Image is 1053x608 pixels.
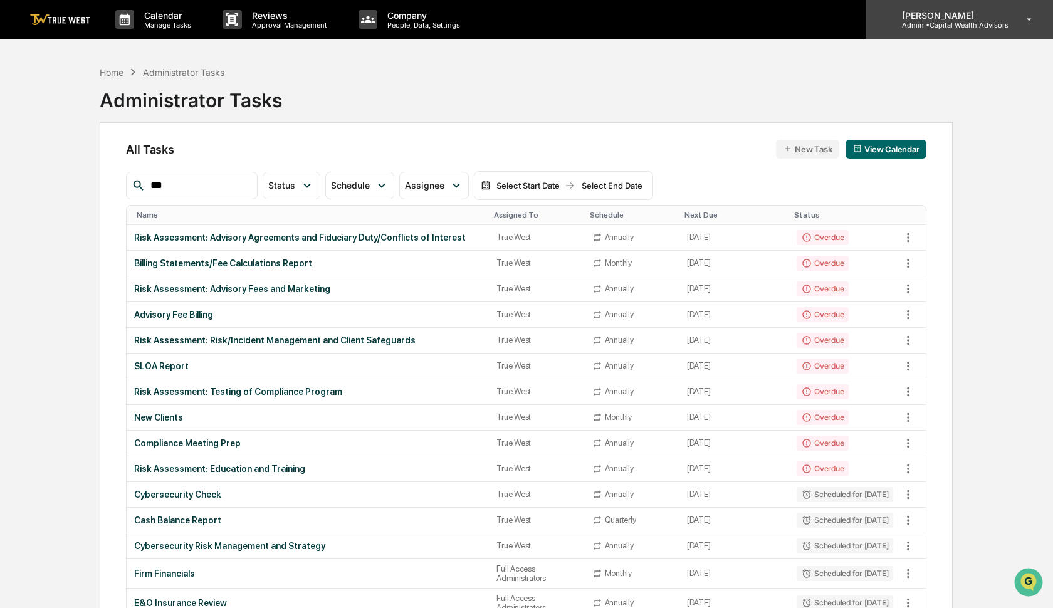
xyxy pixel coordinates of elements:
[137,211,484,219] div: Toggle SortBy
[605,515,636,525] div: Quarterly
[892,10,1008,21] p: [PERSON_NAME]
[853,144,862,153] img: calendar
[213,100,228,115] button: Start new chat
[679,456,789,482] td: [DATE]
[125,212,152,222] span: Pylon
[134,21,197,29] p: Manage Tasks
[103,158,155,170] span: Attestations
[605,335,634,345] div: Annually
[331,180,370,191] span: Schedule
[605,412,632,422] div: Monthly
[494,211,579,219] div: Toggle SortBy
[901,211,926,219] div: Toggle SortBy
[496,515,577,525] div: True West
[797,538,893,553] div: Scheduled for [DATE]
[605,598,634,607] div: Annually
[268,180,295,191] span: Status
[377,10,466,21] p: Company
[605,490,634,499] div: Annually
[1013,567,1047,600] iframe: Open customer support
[605,361,634,370] div: Annually
[134,412,481,422] div: New Clients
[496,412,577,422] div: True West
[797,256,849,271] div: Overdue
[13,26,228,46] p: How can we help?
[134,464,481,474] div: Risk Assessment: Education and Training
[242,21,333,29] p: Approval Management
[134,490,481,500] div: Cybersecurity Check
[797,566,893,581] div: Scheduled for [DATE]
[86,153,160,176] a: 🗄️Attestations
[134,233,481,243] div: Risk Assessment: Advisory Agreements and Fiduciary Duty/Conflicts of Interest
[496,310,577,319] div: True West
[679,431,789,456] td: [DATE]
[30,14,90,26] img: logo
[679,251,789,276] td: [DATE]
[605,233,634,242] div: Annually
[496,233,577,242] div: True West
[892,21,1008,29] p: Admin • Capital Wealth Advisors
[679,405,789,431] td: [DATE]
[797,281,849,296] div: Overdue
[797,410,849,425] div: Overdue
[100,79,282,112] div: Administrator Tasks
[493,181,562,191] div: Select Start Date
[134,569,481,579] div: Firm Financials
[565,181,575,191] img: arrow right
[679,379,789,405] td: [DATE]
[605,438,634,448] div: Annually
[797,487,893,502] div: Scheduled for [DATE]
[679,328,789,354] td: [DATE]
[679,533,789,559] td: [DATE]
[679,559,789,589] td: [DATE]
[797,359,849,374] div: Overdue
[679,225,789,251] td: [DATE]
[797,461,849,476] div: Overdue
[134,258,481,268] div: Billing Statements/Fee Calculations Report
[846,140,926,159] button: View Calendar
[794,211,896,219] div: Toggle SortBy
[577,181,646,191] div: Select End Date
[126,143,174,156] span: All Tasks
[481,181,491,191] img: calendar
[134,438,481,448] div: Compliance Meeting Prep
[8,153,86,176] a: 🖐️Preclearance
[605,541,634,550] div: Annually
[496,541,577,550] div: True West
[134,310,481,320] div: Advisory Fee Billing
[605,310,634,319] div: Annually
[590,211,674,219] div: Toggle SortBy
[13,96,35,118] img: 1746055101610-c473b297-6a78-478c-a979-82029cc54cd1
[91,159,101,169] div: 🗄️
[13,159,23,169] div: 🖐️
[679,482,789,508] td: [DATE]
[496,258,577,268] div: True West
[797,333,849,348] div: Overdue
[405,180,444,191] span: Assignee
[496,284,577,293] div: True West
[134,515,481,525] div: Cash Balance Report
[605,569,632,578] div: Monthly
[43,108,159,118] div: We're available if you need us!
[134,598,481,608] div: E&O Insurance Review
[496,361,577,370] div: True West
[13,183,23,193] div: 🔎
[776,140,839,159] button: New Task
[143,67,224,78] div: Administrator Tasks
[605,258,632,268] div: Monthly
[496,564,577,583] div: Full Access Administrators
[134,541,481,551] div: Cybersecurity Risk Management and Strategy
[797,513,893,528] div: Scheduled for [DATE]
[25,182,79,194] span: Data Lookup
[679,302,789,328] td: [DATE]
[134,361,481,371] div: SLOA Report
[797,436,849,451] div: Overdue
[605,464,634,473] div: Annually
[797,230,849,245] div: Overdue
[496,335,577,345] div: True West
[496,464,577,473] div: True West
[43,96,206,108] div: Start new chat
[679,508,789,533] td: [DATE]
